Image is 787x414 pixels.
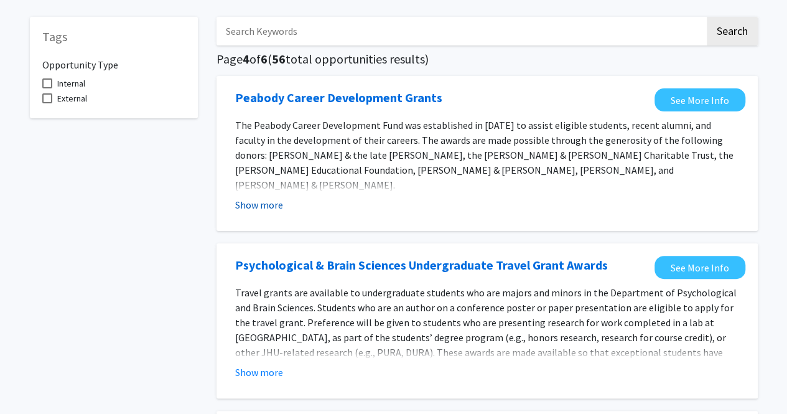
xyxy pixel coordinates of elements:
a: Opens in a new tab [654,256,745,279]
h5: Tags [42,29,185,44]
span: Travel grants are available to undergraduate students who are majors and minors in the Department... [235,286,738,403]
button: Show more [235,365,283,380]
h5: Page of ( total opportunities results) [217,52,758,67]
span: 4 [243,51,249,67]
a: Opens in a new tab [235,256,608,275]
input: Search Keywords [217,17,705,45]
button: Search [707,17,758,45]
iframe: Chat [9,358,53,405]
span: 56 [272,51,286,67]
a: Opens in a new tab [235,88,442,107]
h6: Opportunity Type [42,49,185,71]
a: Opens in a new tab [654,88,745,111]
span: 6 [261,51,268,67]
p: The Peabody Career Development Fund was established in [DATE] to assist eligible students, recent... [235,118,739,192]
button: Show more [235,197,283,212]
span: External [57,91,87,106]
span: Internal [57,76,85,91]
